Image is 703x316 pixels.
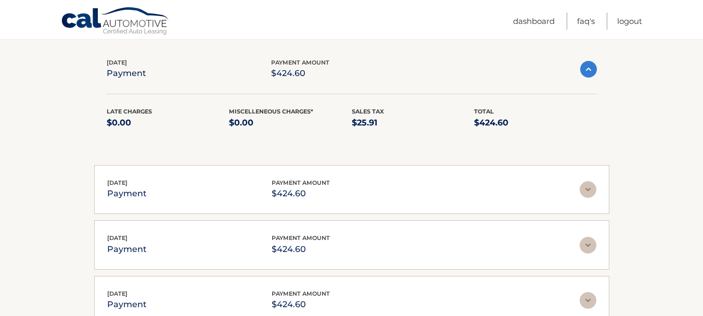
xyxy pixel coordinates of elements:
[474,108,494,115] span: Total
[107,108,152,115] span: Late Charges
[580,181,596,198] img: accordion-rest.svg
[271,66,329,81] p: $424.60
[229,116,352,130] p: $0.00
[107,290,127,297] span: [DATE]
[580,61,597,78] img: accordion-active.svg
[580,292,596,309] img: accordion-rest.svg
[580,237,596,254] img: accordion-rest.svg
[513,12,555,30] a: Dashboard
[107,116,229,130] p: $0.00
[272,234,330,242] span: payment amount
[61,7,170,37] a: Cal Automotive
[272,297,330,312] p: $424.60
[617,12,642,30] a: Logout
[272,242,330,257] p: $424.60
[272,179,330,186] span: payment amount
[229,108,313,115] span: Miscelleneous Charges*
[577,12,595,30] a: FAQ's
[352,116,475,130] p: $25.91
[107,297,147,312] p: payment
[271,59,329,66] span: payment amount
[272,290,330,297] span: payment amount
[107,179,127,186] span: [DATE]
[107,242,147,257] p: payment
[107,234,127,242] span: [DATE]
[107,59,127,66] span: [DATE]
[107,66,146,81] p: payment
[474,116,597,130] p: $424.60
[272,186,330,201] p: $424.60
[352,108,384,115] span: Sales Tax
[107,186,147,201] p: payment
